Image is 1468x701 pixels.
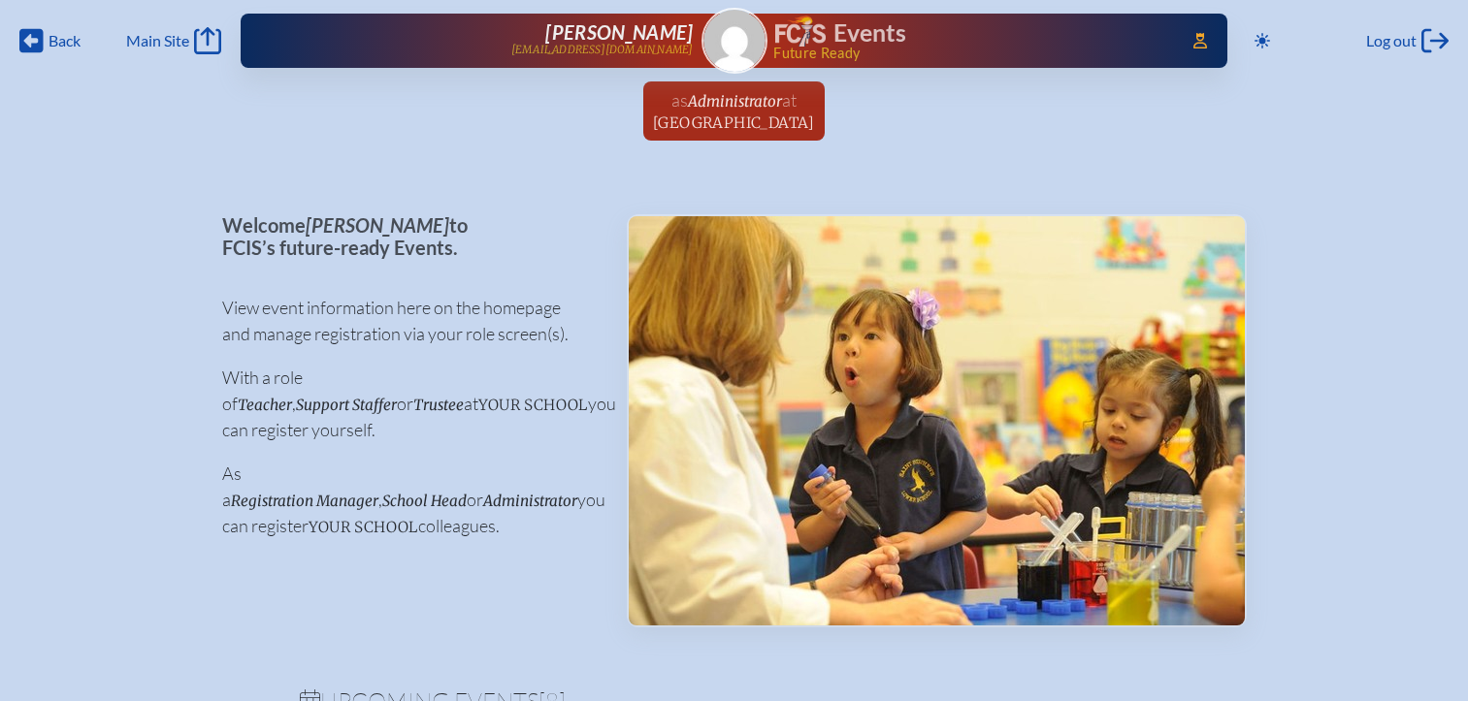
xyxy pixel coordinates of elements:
p: View event information here on the homepage and manage registration via your role screen(s). [222,295,596,347]
span: Teacher [238,396,292,414]
span: Support Staffer [296,396,397,414]
span: [PERSON_NAME] [545,20,693,44]
span: Main Site [126,31,189,50]
span: Trustee [413,396,464,414]
div: FCIS Events — Future ready [775,16,1165,60]
span: at [782,89,797,111]
p: As a , or you can register colleagues. [222,461,596,539]
a: [PERSON_NAME][EMAIL_ADDRESS][DOMAIN_NAME] [303,21,693,60]
span: [GEOGRAPHIC_DATA] [653,113,815,132]
a: Gravatar [701,8,767,74]
span: Back [49,31,81,50]
span: School Head [382,492,467,510]
span: [PERSON_NAME] [306,213,449,237]
span: Future Ready [773,47,1164,60]
p: Welcome to FCIS’s future-ready Events. [222,214,596,258]
p: With a role of , or at you can register yourself. [222,365,596,443]
span: Administrator [688,92,782,111]
a: Main Site [126,27,221,54]
p: [EMAIL_ADDRESS][DOMAIN_NAME] [511,44,694,56]
span: as [671,89,688,111]
span: your school [478,396,588,414]
span: Administrator [483,492,577,510]
img: Events [629,216,1245,625]
span: your school [309,518,418,536]
a: asAdministratorat[GEOGRAPHIC_DATA] [645,81,823,141]
img: Gravatar [703,10,766,72]
span: Registration Manager [231,492,378,510]
span: Log out [1366,31,1417,50]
